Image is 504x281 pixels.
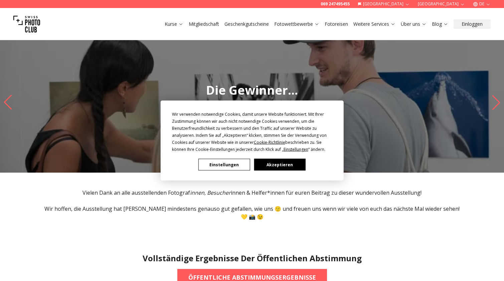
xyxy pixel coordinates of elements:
span: Cookie-Richtlinie [254,139,285,145]
div: Cookie Consent Prompt [160,101,343,181]
div: Wir verwenden notwendige Cookies, damit unsere Website funktioniert. Mit Ihrer Zustimmung können ... [172,111,332,153]
span: Einstellungen [284,147,308,152]
button: Akzeptieren [254,159,305,171]
button: Einstellungen [198,159,250,171]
